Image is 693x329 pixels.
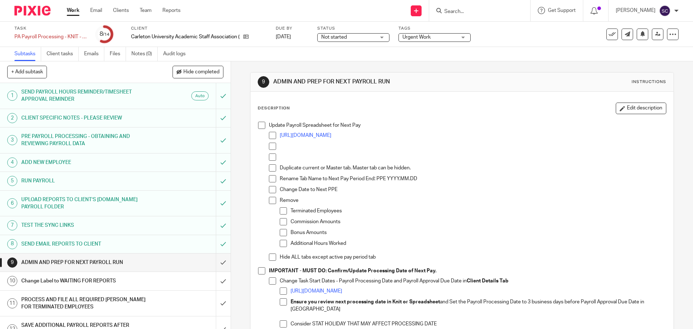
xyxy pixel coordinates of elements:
a: Subtasks [14,47,41,61]
span: Get Support [548,8,576,13]
h1: ADMIN AND PREP FOR NEXT PAYROLL RUN [273,78,478,86]
strong: IMPORTANT - MUST DO: Confirm/Update Processing Date of Next Pay. [269,268,436,273]
p: Description [258,105,290,111]
p: Change Task Start Dates - Payroll Processing Date and Payroll Approval Due Date in [280,277,666,285]
strong: Ensure you review next processing date in Knit or Spreadsheet [291,299,440,304]
div: Instructions [632,79,666,85]
p: [PERSON_NAME] [616,7,655,14]
h1: CLIENT SPECIFIC NOTES - PLEASE REVIEW [21,113,146,124]
p: Terminated Employees [291,207,666,215]
span: Hide completed [183,69,219,75]
p: Rename Tab Name to Next Pay Period End: PPE YYYY.MM.DD [280,175,666,182]
label: Task [14,26,87,31]
label: Due by [276,26,308,31]
button: + Add subtask [7,66,47,78]
p: Duplicate current or Master tab. Master tab can be hidden. [280,164,666,172]
a: Audit logs [163,47,191,61]
p: Additional Hours Worked [291,240,666,247]
h1: TEST THE SYNC LINKS [21,220,146,231]
div: PA Payroll Processing - KNIT - Semi-Monthly-Last Day [14,33,87,40]
p: Hide ALL tabs except active pay period tab [280,254,666,261]
label: Status [317,26,389,31]
label: Tags [398,26,471,31]
a: Emails [84,47,104,61]
a: Clients [113,7,129,14]
p: Carleton University Academic Staff Association (CUASA) [131,33,240,40]
div: 8 [7,239,17,249]
h1: Change Label to WAITING FOR REPORTS [21,276,146,286]
p: Bonus Amounts [291,229,666,236]
a: Notes (0) [131,47,158,61]
p: Update Payroll Spreadsheet for Next Pay [269,122,666,129]
a: Client tasks [47,47,79,61]
div: 9 [258,76,269,88]
div: 1 [7,91,17,101]
a: Email [90,7,102,14]
button: Edit description [616,103,666,114]
div: 5 [7,176,17,186]
div: 10 [7,276,17,286]
div: 11 [7,298,17,308]
button: Hide completed [173,66,223,78]
h1: SEND EMAIL REPORTS TO CLIENT [21,239,146,250]
h1: PROCESS AND FILE ALL REQUIRED [PERSON_NAME] FOR TERMINATED EMPLOYEES [21,294,146,313]
img: Pixie [14,6,51,16]
p: and Set the Payroll Processing Date to 3 business days before Payroll Approval Due Date in [GEOGR... [291,298,666,313]
p: Commission Amounts [291,218,666,225]
div: 7 [7,220,17,230]
a: Work [67,7,79,14]
strong: Client Details Tab [467,278,509,283]
div: 4 [7,157,17,168]
div: 9 [7,257,17,268]
p: Change Date to Next PPE [280,186,666,193]
input: Search [444,9,509,15]
div: Auto [191,91,209,100]
small: /14 [103,33,109,36]
a: Files [110,47,126,61]
span: Urgent Work [402,35,431,40]
p: Remove [280,197,666,204]
h1: SEND PAYROLL HOURS REMINDER/TIMESHEET APPROVAL REMINDER [21,87,146,105]
div: 8 [100,30,109,38]
a: [URL][DOMAIN_NAME] [291,289,342,294]
h1: PRE PAYROLL PROCESSING - OBTAINING AND REVIEWING PAYROLL DATA [21,131,146,150]
a: Team [140,7,152,14]
h1: RUN PAYROLL [21,176,146,186]
a: Reports [162,7,180,14]
span: Not started [321,35,347,40]
div: 6 [7,198,17,208]
h1: ADD NEW EMPLOYEE [21,157,146,168]
h1: UPLOAD REPORTS TO CLIENT’S [DOMAIN_NAME] PAYROLL FOLDER [21,194,146,213]
label: Client [131,26,267,31]
div: 2 [7,113,17,123]
span: [DATE] [276,34,291,39]
img: svg%3E [659,5,671,17]
p: Consider STAT HOLIDAY THAT MAY AFFECT PROCESSING DATE [291,320,666,328]
a: [URL][DOMAIN_NAME] [280,133,331,138]
div: 3 [7,135,17,145]
h1: ADMIN AND PREP FOR NEXT PAYROLL RUN [21,257,146,268]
